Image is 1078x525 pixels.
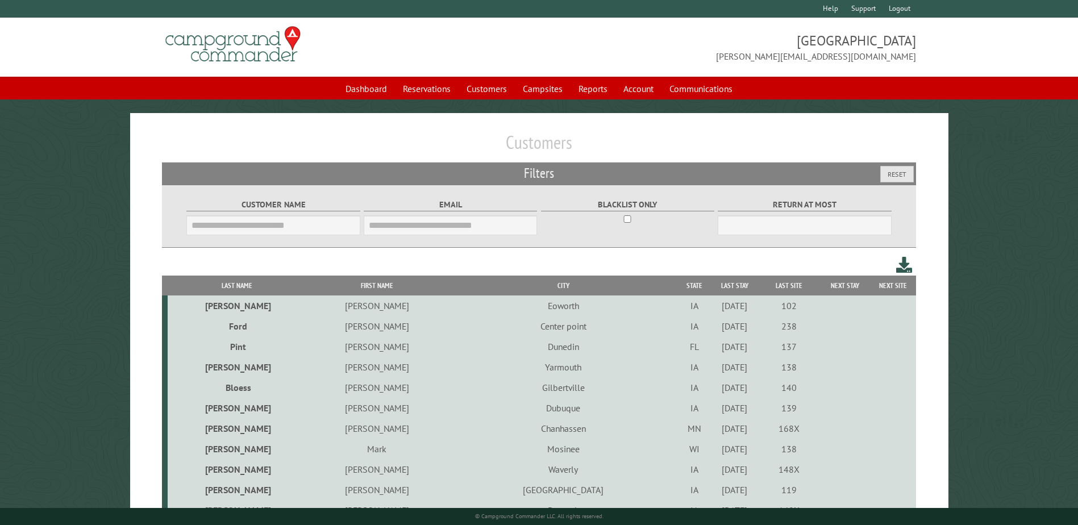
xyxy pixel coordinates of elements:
th: First Name [306,276,448,295]
a: Communications [663,78,739,99]
div: [DATE] [712,320,757,332]
a: Download this customer list (.csv) [896,255,913,276]
td: [GEOGRAPHIC_DATA] [448,480,679,500]
td: Mosinee [448,439,679,459]
td: [PERSON_NAME] [306,480,448,500]
td: IA [679,398,710,418]
div: [DATE] [712,402,757,414]
a: Campsites [516,78,569,99]
td: [PERSON_NAME] [306,357,448,377]
div: [DATE] [712,341,757,352]
label: Return at most [718,198,891,211]
td: [PERSON_NAME] [306,418,448,439]
a: Customers [460,78,514,99]
div: [DATE] [712,300,757,311]
button: Reset [880,166,914,182]
td: [PERSON_NAME] [168,480,305,500]
td: Decorah [448,500,679,520]
td: [PERSON_NAME] [168,398,305,418]
td: 138 [759,439,819,459]
th: Next Stay [819,276,871,295]
label: Blacklist only [541,198,714,211]
h1: Customers [162,131,915,163]
td: IA [679,357,710,377]
td: [PERSON_NAME] [168,418,305,439]
td: IA [679,480,710,500]
td: 119 [759,480,819,500]
a: Dashboard [339,78,394,99]
td: Waverly [448,459,679,480]
td: FL [679,336,710,357]
td: [PERSON_NAME] [168,439,305,459]
td: 137 [759,336,819,357]
td: IA [679,459,710,480]
div: [DATE] [712,484,757,495]
td: Dubuque [448,398,679,418]
td: Eoworth [448,295,679,316]
td: 139 [759,398,819,418]
td: Yarmouth [448,357,679,377]
img: Campground Commander [162,22,304,66]
th: Next Site [871,276,916,295]
span: [GEOGRAPHIC_DATA] [PERSON_NAME][EMAIL_ADDRESS][DOMAIN_NAME] [539,31,916,63]
td: IA [679,500,710,520]
th: City [448,276,679,295]
td: 148X [759,500,819,520]
td: 238 [759,316,819,336]
a: Reservations [396,78,457,99]
td: IA [679,295,710,316]
a: Account [617,78,660,99]
td: 140 [759,377,819,398]
td: 168X [759,418,819,439]
td: Ford [168,316,305,336]
td: Center point [448,316,679,336]
td: MN [679,418,710,439]
td: Gilbertville [448,377,679,398]
td: [PERSON_NAME] [168,500,305,520]
div: [DATE] [712,361,757,373]
small: © Campground Commander LLC. All rights reserved. [475,512,603,520]
h2: Filters [162,163,915,184]
label: Customer Name [186,198,360,211]
th: Last Name [168,276,305,295]
td: [PERSON_NAME] [306,500,448,520]
td: Dunedin [448,336,679,357]
td: [PERSON_NAME] [306,398,448,418]
td: [PERSON_NAME] [306,336,448,357]
td: Mark [306,439,448,459]
td: WI [679,439,710,459]
th: Last Site [759,276,819,295]
td: Chanhassen [448,418,679,439]
td: [PERSON_NAME] [168,295,305,316]
td: [PERSON_NAME] [306,295,448,316]
td: IA [679,377,710,398]
div: [DATE] [712,464,757,475]
div: [DATE] [712,423,757,434]
td: 102 [759,295,819,316]
td: Bloess [168,377,305,398]
th: State [679,276,710,295]
td: Pint [168,336,305,357]
td: 148X [759,459,819,480]
td: [PERSON_NAME] [306,316,448,336]
td: [PERSON_NAME] [168,357,305,377]
td: [PERSON_NAME] [306,377,448,398]
td: [PERSON_NAME] [168,459,305,480]
td: IA [679,316,710,336]
div: [DATE] [712,443,757,455]
label: Email [364,198,537,211]
td: [PERSON_NAME] [306,459,448,480]
td: 138 [759,357,819,377]
a: Reports [572,78,614,99]
th: Last Stay [710,276,759,295]
div: [DATE] [712,382,757,393]
div: [DATE] [712,505,757,516]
